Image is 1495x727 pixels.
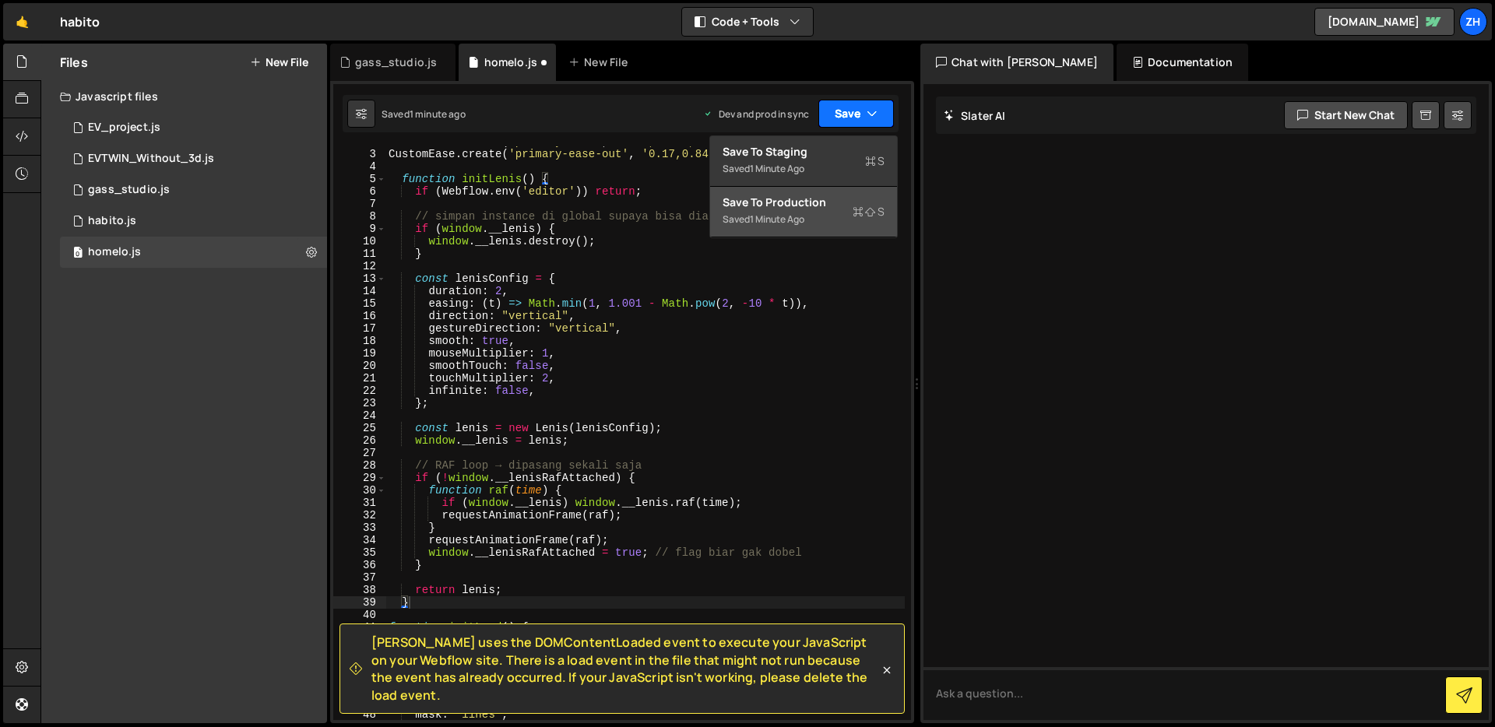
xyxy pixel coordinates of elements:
h2: Slater AI [944,108,1006,123]
span: S [853,204,885,220]
div: Javascript files [41,81,327,112]
div: 25 [333,422,386,434]
div: EVTWIN_Without_3d.js [88,152,214,166]
div: Saved [382,107,466,121]
div: homelo.js [88,245,141,259]
div: Documentation [1117,44,1248,81]
button: Save to ProductionS Saved1 minute ago [710,187,897,237]
div: Chat with [PERSON_NAME] [920,44,1113,81]
div: 40 [333,609,386,621]
a: [DOMAIN_NAME] [1314,8,1455,36]
div: 30 [333,484,386,497]
div: 8 [333,210,386,223]
div: Saved [723,160,885,178]
span: S [865,153,885,169]
span: 0 [73,248,83,260]
div: 14 [333,285,386,297]
div: Saved [723,210,885,229]
div: 38 [333,584,386,596]
div: 13378/41195.js [60,143,327,174]
div: 48 [333,708,386,721]
div: 29 [333,472,386,484]
div: gass_studio.js [355,54,437,70]
div: 20 [333,360,386,372]
span: [PERSON_NAME] uses the DOMContentLoaded event to execute your JavaScript on your Webflow site. Th... [371,634,879,704]
div: 13 [333,272,386,285]
button: Code + Tools [682,8,813,36]
div: 3 [333,148,386,160]
div: 45 [333,671,386,683]
div: 33 [333,522,386,534]
div: habito [60,12,100,31]
div: 22 [333,385,386,397]
div: 13378/33578.js [60,205,327,237]
div: 21 [333,372,386,385]
div: New File [568,54,634,70]
button: Save to StagingS Saved1 minute ago [710,136,897,187]
div: 23 [333,397,386,409]
div: 36 [333,559,386,571]
div: 24 [333,409,386,422]
div: EV_project.js [88,121,160,135]
div: 12 [333,260,386,272]
div: 26 [333,434,386,447]
div: 18 [333,335,386,347]
div: 34 [333,534,386,546]
div: 46 [333,683,386,696]
div: 13378/40224.js [60,112,327,143]
div: Dev and prod in sync [703,107,809,121]
div: 6 [333,185,386,198]
a: 🤙 [3,3,41,40]
div: 15 [333,297,386,310]
div: 32 [333,509,386,522]
div: 42 [333,634,386,646]
div: 43 [333,646,386,659]
div: 13378/44011.js [60,237,327,268]
h2: Files [60,54,88,71]
div: 9 [333,223,386,235]
div: 1 minute ago [750,212,804,226]
div: 27 [333,447,386,459]
div: gass_studio.js [88,183,170,197]
div: 10 [333,235,386,248]
div: 7 [333,198,386,210]
div: 11 [333,248,386,260]
button: Save [818,100,894,128]
div: Save to Staging [723,144,885,160]
a: zh [1459,8,1487,36]
button: New File [250,56,308,68]
div: habito.js [88,214,136,228]
div: 1 minute ago [410,107,466,121]
button: Start new chat [1284,101,1408,129]
div: 13378/43790.js [60,174,327,205]
div: 1 minute ago [750,162,804,175]
div: 4 [333,160,386,173]
div: 16 [333,310,386,322]
div: 28 [333,459,386,472]
div: homelo.js [484,54,537,70]
div: 37 [333,571,386,584]
div: 41 [333,621,386,634]
div: 35 [333,546,386,559]
div: 17 [333,322,386,335]
div: 5 [333,173,386,185]
div: 31 [333,497,386,509]
div: 19 [333,347,386,360]
div: Save to Production [723,195,885,210]
div: 39 [333,596,386,609]
div: 47 [333,696,386,708]
div: 44 [333,659,386,671]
